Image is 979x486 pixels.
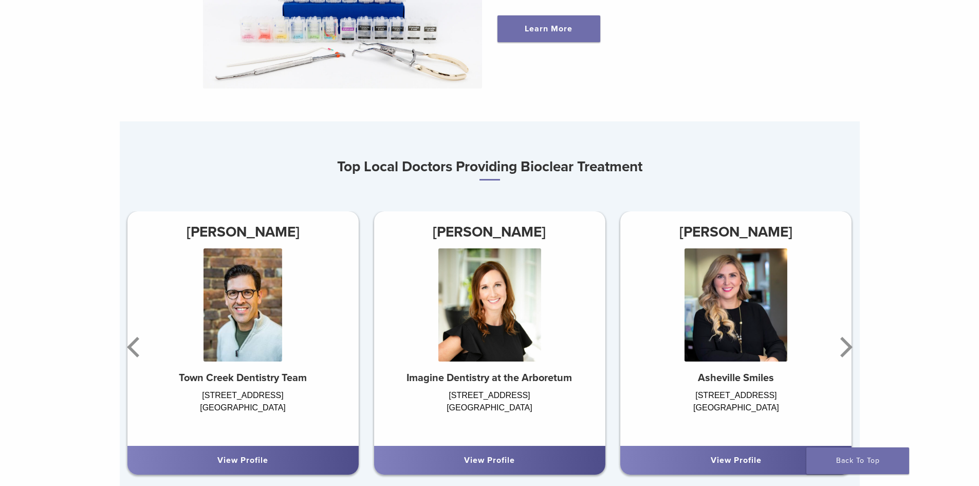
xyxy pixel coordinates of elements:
[834,316,855,378] button: Next
[620,389,852,436] div: [STREET_ADDRESS] [GEOGRAPHIC_DATA]
[179,372,307,384] strong: Town Creek Dentistry Team
[711,455,762,465] a: View Profile
[374,389,605,436] div: [STREET_ADDRESS] [GEOGRAPHIC_DATA]
[698,372,774,384] strong: Asheville Smiles
[374,220,605,244] h3: [PERSON_NAME]
[806,447,909,474] a: Back To Top
[120,154,860,181] h3: Top Local Doctors Providing Bioclear Treatment
[125,316,145,378] button: Previous
[127,389,359,436] div: [STREET_ADDRESS] [GEOGRAPHIC_DATA]
[464,455,515,465] a: View Profile
[407,372,572,384] strong: Imagine Dentistry at the Arboretum
[127,220,359,244] h3: [PERSON_NAME]
[685,248,787,362] img: Dr. Rebekkah Merrell
[438,248,541,362] img: Dr. Ann Coambs
[620,220,852,244] h3: [PERSON_NAME]
[497,15,600,42] a: Learn More
[217,455,268,465] a: View Profile
[204,248,282,362] img: Dr. Jeffrey Beeler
